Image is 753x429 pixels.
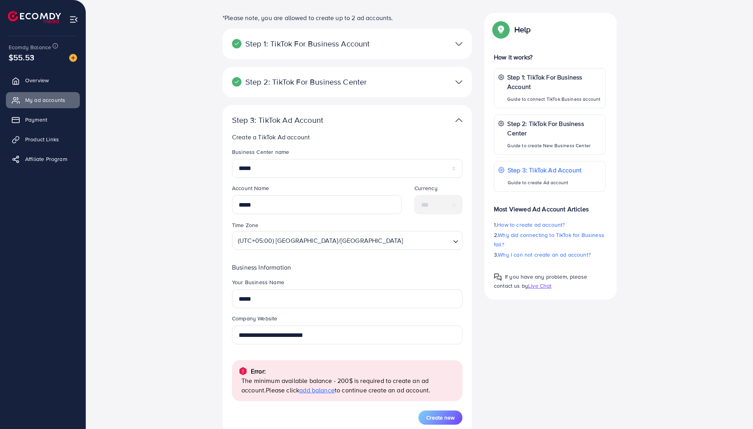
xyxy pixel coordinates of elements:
a: Payment [6,112,80,128]
legend: Account Name [232,184,402,195]
p: Guide to create Ad account [508,178,582,187]
span: How to create ad account? [497,221,565,229]
span: Product Links [25,135,59,143]
p: Guide to create New Business Center [507,141,601,150]
span: Live Chat [528,282,551,290]
p: 2. [494,230,606,249]
a: My ad accounts [6,92,80,108]
p: Step 2: TikTok For Business Center [232,77,381,87]
p: Business Information [232,263,462,272]
p: 1. [494,220,606,229]
p: Guide to connect TikTok Business account [507,94,601,104]
span: My ad accounts [25,96,65,104]
img: logo [8,11,61,23]
p: *Please note, you are allowed to create up to 2 ad accounts. [223,13,472,22]
p: Step 3: TikTok Ad Account [508,165,582,175]
p: 3. [494,250,606,259]
p: The minimum available balance - 200$ is required to create an ad account. [241,376,456,395]
p: Error: [251,366,266,376]
span: (UTC+05:00) [GEOGRAPHIC_DATA]/[GEOGRAPHIC_DATA] [236,233,405,248]
p: Step 1: TikTok For Business Account [507,72,601,91]
legend: Business Center name [232,148,462,159]
button: Create new [418,411,462,425]
a: Affiliate Program [6,151,80,167]
img: Popup guide [494,273,502,281]
img: TikTok partner [455,115,462,126]
legend: Your Business Name [232,278,462,289]
p: Create a TikTok Ad account [232,132,466,142]
span: Why I can not create an ad account? [498,251,591,259]
p: Help [514,25,531,34]
input: Search for option [406,233,450,248]
img: menu [69,15,78,24]
span: Why did connecting to TikTok for Business fail? [494,231,604,248]
span: Create new [426,414,455,422]
span: add balance [299,386,335,394]
img: alert [238,366,248,376]
p: How it works? [494,52,606,62]
img: TikTok partner [455,38,462,50]
legend: Currency [414,184,463,195]
span: Payment [25,116,47,124]
a: Product Links [6,131,80,147]
p: Most Viewed Ad Account Articles [494,198,606,214]
p: Step 1: TikTok For Business Account [232,39,381,48]
span: $55.53 [9,52,34,63]
span: Affiliate Program [25,155,67,163]
span: Overview [25,76,49,84]
img: image [69,54,77,62]
p: Step 3: TikTok Ad Account [232,115,381,125]
img: Popup guide [494,22,508,37]
a: Overview [6,72,80,88]
div: Search for option [232,231,462,250]
legend: Company Website [232,314,462,325]
span: Ecomdy Balance [9,43,51,51]
span: Please click to continue create an ad account. [266,386,430,394]
iframe: Chat [720,394,747,423]
label: Time Zone [232,221,258,229]
span: If you have any problem, please contact us by [494,273,587,290]
p: Step 2: TikTok For Business Center [507,119,601,138]
img: TikTok partner [455,76,462,88]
